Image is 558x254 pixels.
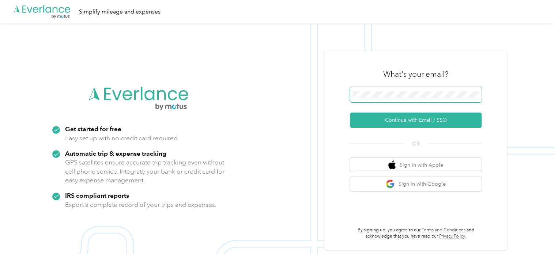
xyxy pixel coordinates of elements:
[386,179,395,189] img: google logo
[65,125,121,133] strong: Get started for free
[388,160,396,170] img: apple logo
[422,227,465,233] a: Terms and Conditions
[383,69,448,79] h3: What's your email?
[350,177,482,191] button: google logoSign in with Google
[65,192,129,199] strong: IRS compliant reports
[350,113,482,128] button: Continue with Email / SSO
[350,158,482,172] button: apple logoSign in with Apple
[65,134,178,143] p: Easy set up with no credit card required
[79,7,161,16] div: Simplify mileage and expenses
[65,149,166,157] strong: Automatic trip & expense tracking
[439,234,465,239] a: Privacy Policy
[65,158,225,185] p: GPS satellites ensure accurate trip tracking even without cell phone service. Integrate your bank...
[403,140,429,148] span: OR
[65,200,216,209] p: Export a complete record of your trips and expenses.
[350,227,482,240] p: By signing up, you agree to our and acknowledge that you have read our .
